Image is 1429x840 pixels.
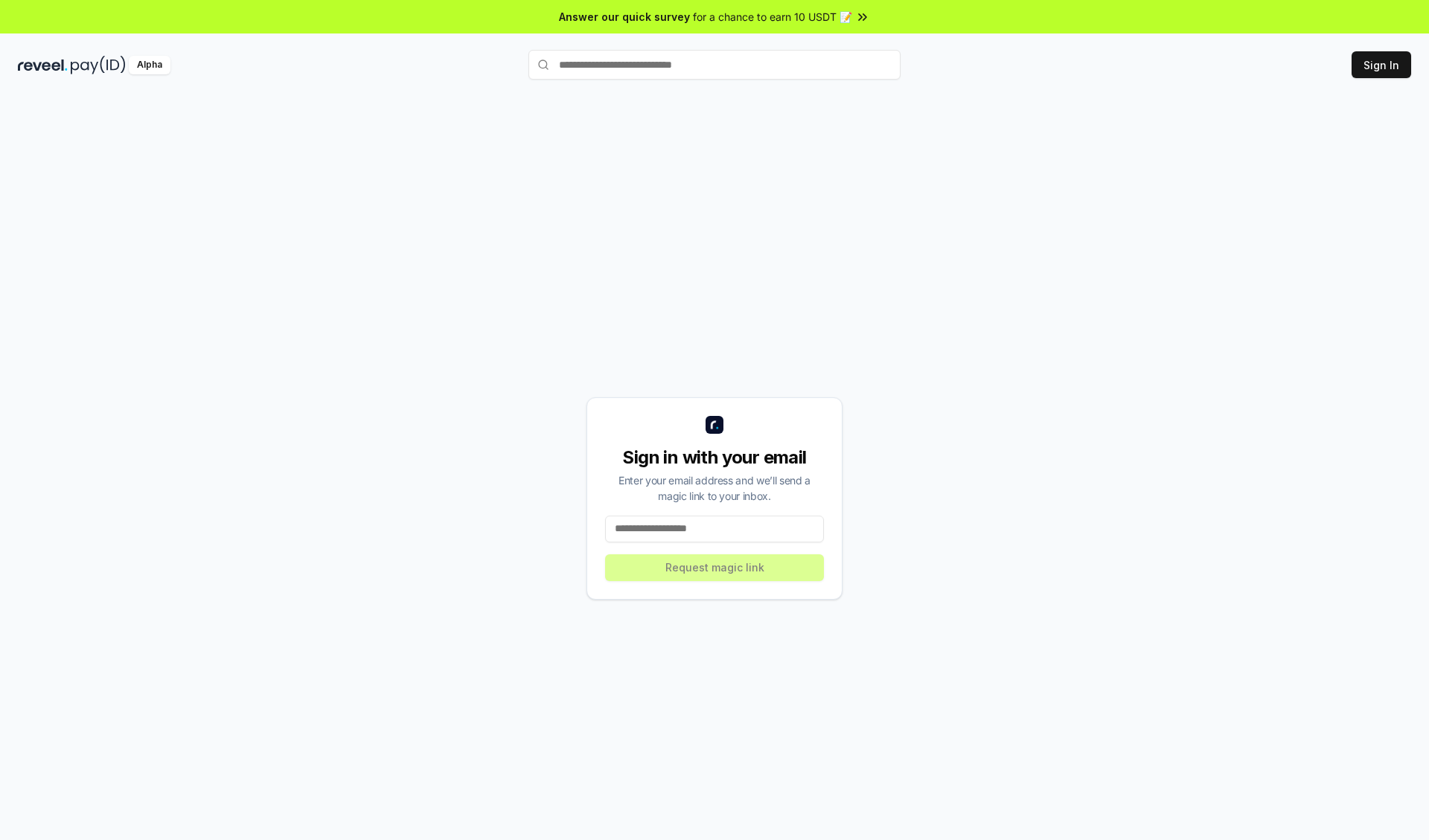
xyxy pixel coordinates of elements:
div: Sign in with your email [605,446,824,469]
img: pay_id [71,56,126,74]
img: reveel_dark [18,56,68,74]
div: Alpha [129,56,170,74]
button: Sign In [1352,51,1411,78]
img: logo_small [706,416,723,434]
div: Enter your email address and we’ll send a magic link to your inbox. [605,472,824,504]
span: Answer our quick survey [559,9,690,25]
span: for a chance to earn 10 USDT 📝 [693,9,852,25]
